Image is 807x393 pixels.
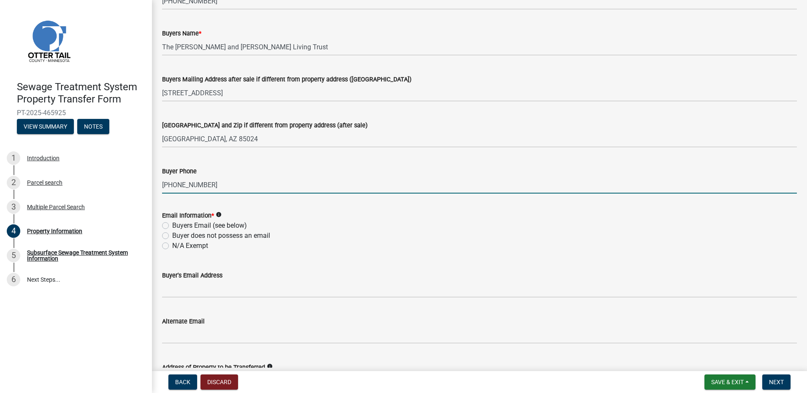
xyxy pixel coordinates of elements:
div: Property Information [27,228,82,234]
button: View Summary [17,119,74,134]
label: Buyer does not possess an email [172,231,270,241]
div: 2 [7,176,20,189]
button: Discard [200,374,238,390]
label: N/A Exempt [172,241,208,251]
button: Back [168,374,197,390]
label: Buyers Name [162,31,201,37]
div: Introduction [27,155,60,161]
button: Save & Exit [704,374,756,390]
img: Otter Tail County, Minnesota [17,9,80,72]
label: Alternate Email [162,319,205,325]
div: 4 [7,224,20,238]
span: Back [175,379,190,385]
label: Buyer Phone [162,169,197,175]
wm-modal-confirm: Summary [17,124,74,130]
div: 5 [7,249,20,262]
i: info [267,363,273,369]
label: Address of Property to be Transferred [162,365,265,371]
div: Multiple Parcel Search [27,204,85,210]
wm-modal-confirm: Notes [77,124,109,130]
div: 6 [7,273,20,286]
div: 3 [7,200,20,214]
h4: Sewage Treatment System Property Transfer Form [17,81,145,105]
label: Email Information [162,213,214,219]
span: Next [769,379,784,385]
button: Next [762,374,791,390]
div: Parcel search [27,180,62,186]
div: Subsurface Sewage Treatment System Information [27,250,138,261]
label: Buyers Email (see below) [172,221,247,231]
label: Buyer's Email Address [162,273,222,279]
label: Buyers Mailing Address after sale if different from property address ([GEOGRAPHIC_DATA]) [162,77,412,83]
span: Save & Exit [711,379,744,385]
button: Notes [77,119,109,134]
div: 1 [7,151,20,165]
i: info [216,212,222,218]
label: [GEOGRAPHIC_DATA] and Zip if different from property address (after sale) [162,123,368,129]
span: PT-2025-465925 [17,109,135,117]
